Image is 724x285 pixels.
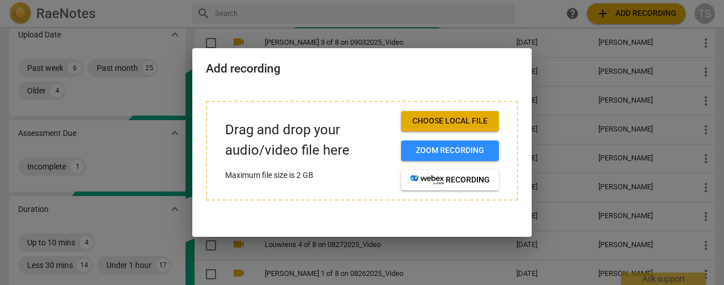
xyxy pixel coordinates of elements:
[225,169,392,181] p: Maximum file size is 2 GB
[206,62,518,76] h2: Add recording
[410,175,490,186] span: recording
[401,170,499,190] button: recording
[410,116,490,127] span: Choose local file
[225,120,392,160] p: Drag and drop your audio/video file here
[410,145,490,156] span: Zoom recording
[401,111,499,131] button: Choose local file
[401,141,499,161] button: Zoom recording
